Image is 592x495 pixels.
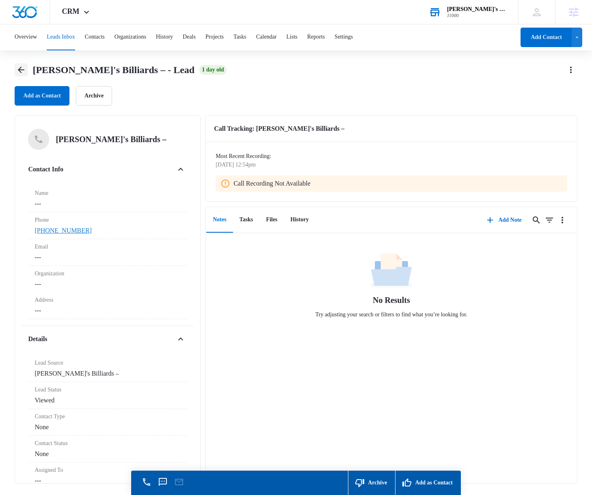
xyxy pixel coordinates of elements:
dt: Lead Source [35,359,181,367]
dd: None [35,449,181,459]
dd: [PERSON_NAME]'s Billiards – [35,369,181,378]
button: Archive [76,86,112,106]
button: History [284,208,315,233]
button: Archive [348,471,395,495]
button: Notes [206,208,233,233]
button: Overflow Menu [556,214,569,227]
p: Most Recent Recording: [216,152,567,160]
div: Lead StatusViewed [28,382,187,409]
div: Lead Source[PERSON_NAME]'s Billiards – [28,355,187,382]
dd: None [35,422,181,432]
button: Add as Contact [15,86,69,106]
div: Email--- [28,239,187,266]
dd: --- [35,306,181,316]
h4: Details [28,334,47,344]
dd: Viewed [35,396,181,405]
label: Contact Type [35,412,181,421]
div: Organization--- [28,266,187,292]
button: Files [259,208,284,233]
button: Settings [335,24,353,50]
div: Phone[PHONE_NUMBER] [28,212,187,239]
img: No Data [371,251,412,292]
button: Close [174,163,187,176]
div: account name [447,6,506,13]
button: Actions [564,63,577,76]
button: Tasks [233,24,246,50]
button: Back [15,63,28,76]
button: Organizations [115,24,146,50]
h4: Contact Info [28,164,63,174]
div: Contact TypeNone [28,409,187,436]
label: Phone [35,216,181,224]
span: [PERSON_NAME]'s Billiards – - Lead [32,64,194,76]
p: Try adjusting your search or filters to find what you’re looking for. [315,310,467,319]
label: Assigned To [35,466,181,474]
button: Add Contact [521,28,572,47]
label: Contact Status [35,439,181,447]
a: [PHONE_NUMBER] [35,226,91,236]
p: Call Recording Not Available [233,179,310,188]
dd: --- [35,279,181,289]
span: CRM [62,7,80,16]
h3: Call Tracking: [PERSON_NAME]'s Billiards – [214,124,568,134]
h1: No Results [373,294,410,306]
button: Close [174,333,187,346]
button: History [156,24,173,50]
a: Text [157,482,169,488]
button: Add Note [479,210,529,230]
a: Call [141,482,152,488]
button: Reports [307,24,325,50]
div: account id [447,13,506,18]
button: Tasks [233,208,260,233]
button: Calendar [256,24,277,50]
div: Assigned To--- [28,463,187,489]
p: [DATE] 12:54pm [216,160,562,169]
button: Search... [530,214,543,227]
label: Address [35,296,181,304]
dt: Lead Status [35,385,181,394]
dd: --- [35,253,181,262]
label: Name [35,189,181,197]
button: Deals [183,24,196,50]
dd: --- [35,476,181,486]
h5: [PERSON_NAME]'s Billiards – [56,133,166,145]
div: Address--- [28,292,187,319]
button: Add as Contact [395,471,461,495]
button: Projects [205,24,224,50]
div: Contact StatusNone [28,436,187,463]
span: 1 day old [199,65,226,75]
button: Text [157,476,169,488]
button: Lists [286,24,297,50]
button: Filters [543,214,556,227]
label: Email [35,242,181,251]
button: Contacts [85,24,105,50]
dd: --- [35,199,181,209]
div: Name--- [28,186,187,212]
button: Call [141,476,152,488]
button: Overview [15,24,37,50]
label: Organization [35,269,181,278]
button: Leads Inbox [47,24,75,50]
